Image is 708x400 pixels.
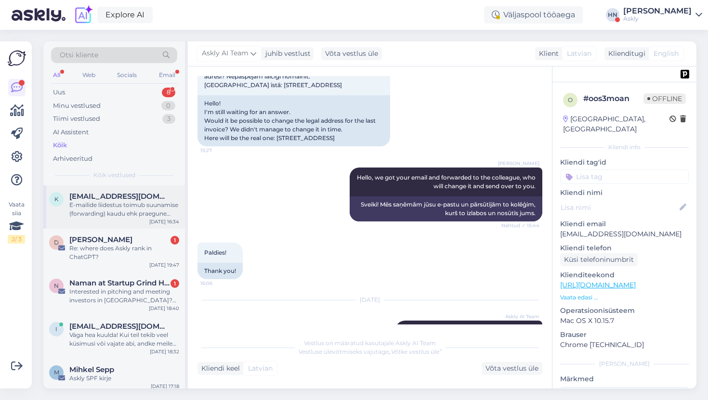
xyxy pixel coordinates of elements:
[54,282,59,289] span: N
[560,169,689,184] input: Lisa tag
[60,50,98,60] span: Otsi kliente
[69,235,132,244] span: Dan Erickson
[299,348,442,355] span: Vestluse ülevõtmiseks vajutage
[560,219,689,229] p: Kliendi email
[357,174,537,190] span: Hello, we got your email and forwarded to the colleague, who will change it and send over to you.
[53,88,65,97] div: Uus
[51,69,62,81] div: All
[498,160,539,167] span: [PERSON_NAME]
[8,200,25,244] div: Vaata siia
[53,114,100,124] div: Tiimi vestlused
[162,88,175,97] div: 8
[202,48,249,59] span: Askly AI Team
[161,101,175,111] div: 0
[567,49,591,59] span: Latvian
[69,365,114,374] span: Mihkel Sepp
[604,49,645,59] div: Klienditugi
[681,70,689,78] img: pd
[204,249,226,256] span: Paldies!
[69,201,179,218] div: E-mailide liidestus toimub suunamise (forwarding) kaudu ehk praegune emailiserver suunab Askly'ss...
[643,93,686,104] span: Offline
[162,114,175,124] div: 3
[560,229,689,239] p: [EMAIL_ADDRESS][DOMAIN_NAME]
[197,296,542,304] div: [DATE]
[321,47,382,60] div: Võta vestlus üle
[8,49,26,67] img: Askly Logo
[389,348,442,355] i: „Võtke vestlus üle”
[560,157,689,168] p: Kliendi tag'id
[170,236,179,245] div: 1
[248,363,273,374] span: Latvian
[80,69,97,81] div: Web
[484,6,583,24] div: Väljaspool tööaega
[561,202,678,213] input: Lisa nimi
[304,339,436,347] span: Vestlus on määratud kasutajale Askly AI Team
[560,270,689,280] p: Klienditeekond
[560,330,689,340] p: Brauser
[53,141,67,150] div: Kõik
[69,279,170,287] span: Naman at Startup Grind HQ
[200,280,236,287] span: 16:06
[69,322,170,331] span: info@kulmavares.ee
[197,95,390,146] div: Hello! I'm still waiting for an answer. Would it be possible to change the legal address for the ...
[560,374,689,384] p: Märkmed
[623,7,692,15] div: [PERSON_NAME]
[53,128,89,137] div: AI Assistent
[8,235,25,244] div: 2 / 3
[53,101,101,111] div: Minu vestlused
[560,340,689,350] p: Chrome [TECHNICAL_ID]
[560,253,638,266] div: Küsi telefoninumbrit
[97,7,153,23] a: Explore AI
[560,306,689,316] p: Operatsioonisüsteem
[149,305,179,312] div: [DATE] 18:40
[503,313,539,320] span: Askly AI Team
[149,261,179,269] div: [DATE] 19:47
[54,195,59,203] span: K
[560,281,636,289] a: [URL][DOMAIN_NAME]
[560,243,689,253] p: Kliendi telefon
[115,69,139,81] div: Socials
[568,96,573,103] span: o
[69,287,179,305] div: Interested in pitching and meeting investors in [GEOGRAPHIC_DATA]? 💰
[560,316,689,326] p: Mac OS X 10.15.7
[482,362,542,375] div: Võta vestlus üle
[535,49,559,59] div: Klient
[69,374,179,383] div: Askly SPF kirje
[560,143,689,152] div: Kliendi info
[623,15,692,23] div: Askly
[654,49,679,59] span: English
[53,154,92,164] div: Arhiveeritud
[262,49,311,59] div: juhib vestlust
[501,222,539,229] span: Nähtud ✓ 15:44
[170,279,179,288] div: 1
[93,171,135,180] span: Kõik vestlused
[69,244,179,261] div: Re: where does Askly rank in ChatGPT?
[563,114,669,134] div: [GEOGRAPHIC_DATA], [GEOGRAPHIC_DATA]
[560,188,689,198] p: Kliendi nimi
[54,369,59,376] span: M
[54,239,59,246] span: D
[560,360,689,368] div: [PERSON_NAME]
[560,293,689,302] p: Vaata edasi ...
[350,196,542,221] div: Sveiki! Mēs saņēmām jūsu e-pastu un pārsūtījām to kolēģim, kurš to izlabos un nosūtīs jums.
[73,5,93,25] img: explore-ai
[197,263,243,279] div: Thank you!
[583,93,643,104] div: # oos3moan
[69,192,170,201] span: Kristiina@laur.ee
[623,7,702,23] a: [PERSON_NAME]Askly
[606,8,619,22] div: HN
[157,69,177,81] div: Email
[197,363,240,374] div: Kliendi keel
[69,331,179,348] div: Väga hea kuulda! Kui teil tekib veel küsimusi või vajate abi, andke meile teada.
[149,218,179,225] div: [DATE] 16:34
[150,348,179,355] div: [DATE] 18:32
[151,383,179,390] div: [DATE] 17:18
[200,147,236,154] span: 15:27
[55,325,57,333] span: i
